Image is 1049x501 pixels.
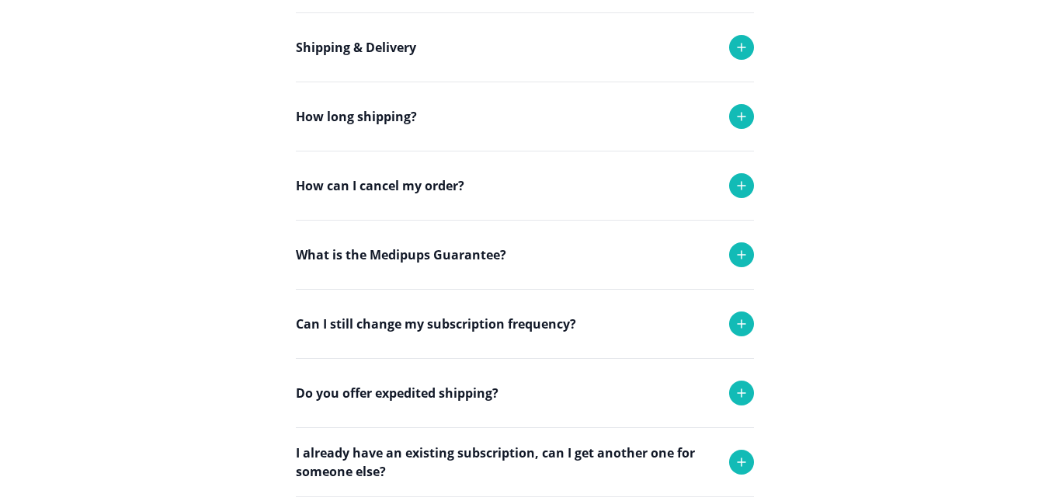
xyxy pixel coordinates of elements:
[296,176,464,195] p: How can I cancel my order?
[296,38,416,57] p: Shipping & Delivery
[296,151,754,213] div: Each order takes 1-2 business days to be delivered.
[296,107,417,126] p: How long shipping?
[296,245,506,264] p: What is the Medipups Guarantee?
[296,220,754,357] div: Any refund request and cancellation are subject to approval and turn around time is 24-48 hours. ...
[296,444,714,481] p: I already have an existing subscription, can I get another one for someone else?
[296,315,576,333] p: Can I still change my subscription frequency?
[296,384,498,402] p: Do you offer expedited shipping?
[296,358,754,439] div: Yes you can. Simply reach out to support and we will adjust your monthly deliveries!
[296,289,754,388] div: If you received the wrong product or your product was damaged in transit, we will replace it with...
